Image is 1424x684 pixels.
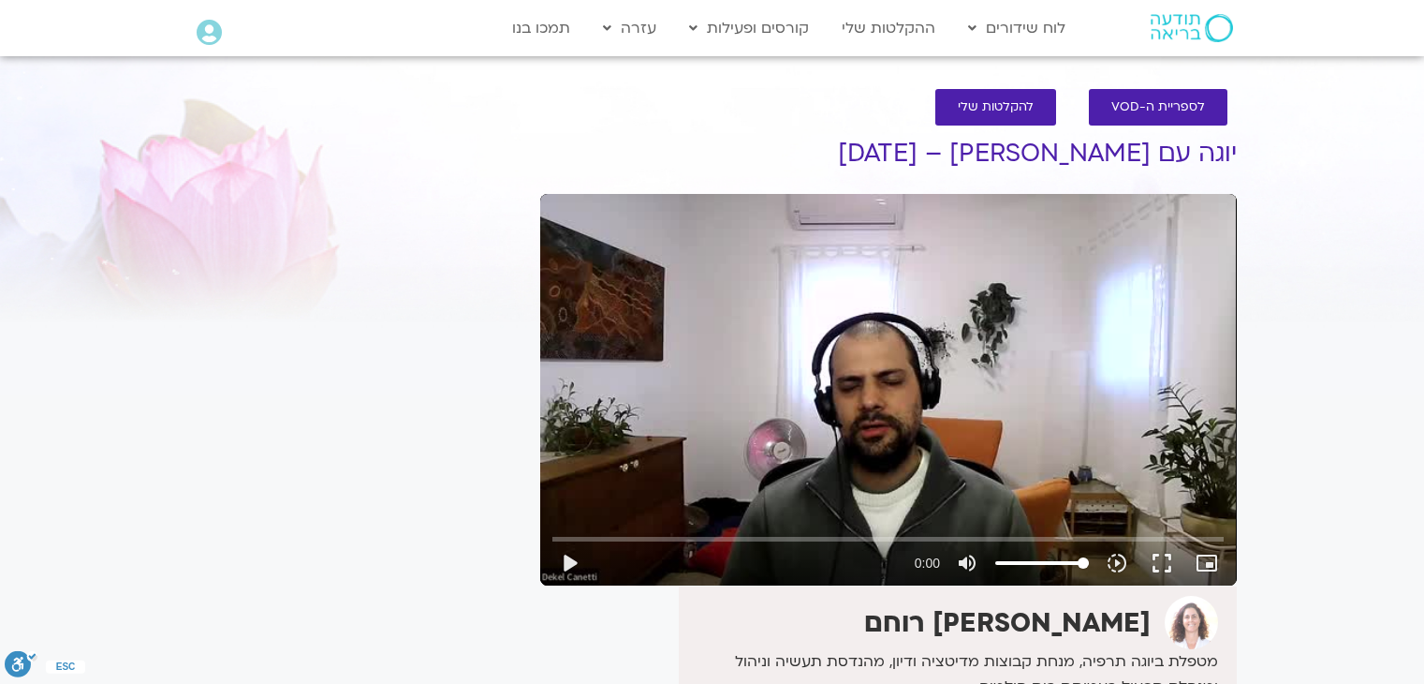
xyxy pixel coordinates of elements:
[959,10,1075,46] a: לוח שידורים
[1089,89,1227,126] a: לספריית ה-VOD
[958,100,1034,114] span: להקלטות שלי
[680,10,818,46] a: קורסים ופעילות
[503,10,580,46] a: תמכו בנו
[1111,100,1205,114] span: לספריית ה-VOD
[864,605,1151,641] strong: [PERSON_NAME] רוחם
[935,89,1056,126] a: להקלטות שלי
[594,10,666,46] a: עזרה
[1165,596,1218,649] img: אורנה סמלסון רוחם
[1151,14,1233,42] img: תודעה בריאה
[540,140,1237,168] h1: יוגה עם [PERSON_NAME] – [DATE]
[832,10,945,46] a: ההקלטות שלי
